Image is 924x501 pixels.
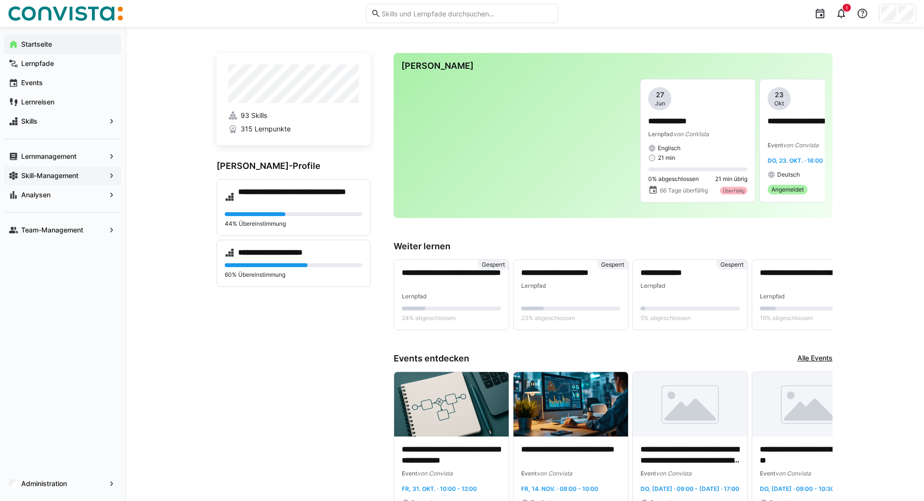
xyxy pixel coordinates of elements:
[402,485,477,492] span: Fr, 31. Okt. · 10:00 - 12:00
[760,293,785,300] span: Lernpfad
[641,470,656,477] span: Event
[656,90,664,100] span: 27
[641,314,691,322] span: 5% abgeschlossen
[777,171,800,179] span: Deutsch
[774,100,784,107] span: Okt
[715,175,747,183] span: 21 min übrig
[482,261,505,269] span: Gesperrt
[720,261,744,269] span: Gesperrt
[655,100,665,107] span: Jun
[513,372,628,437] img: image
[521,485,598,492] span: Fr, 14. Nov. · 08:00 - 10:00
[241,124,291,134] span: 315 Lernpunkte
[846,5,848,11] span: 1
[648,130,673,138] span: Lernpfad
[641,282,666,289] span: Lernpfad
[656,470,692,477] span: von Convista
[601,261,624,269] span: Gesperrt
[658,144,680,152] span: Englisch
[394,353,469,364] h3: Events entdecken
[228,111,359,120] a: 93 Skills
[521,314,575,322] span: 23% abgeschlossen
[402,314,456,322] span: 24% abgeschlossen
[401,61,825,71] h3: [PERSON_NAME]
[648,175,699,183] span: 0% abgeschlossen
[660,187,708,194] span: 66 Tage überfällig
[760,470,775,477] span: Event
[797,353,833,364] a: Alle Events
[775,470,811,477] span: von Convista
[720,187,747,194] div: Überfällig
[752,372,867,437] img: image
[521,282,546,289] span: Lernpfad
[417,470,453,477] span: von Convista
[768,141,783,149] span: Event
[641,485,739,492] span: Do, [DATE] · 09:00 - [DATE] · 17:00
[394,241,833,252] h3: Weiter lernen
[760,485,834,492] span: Do, [DATE] · 09:00 - 10:30
[760,314,813,322] span: 16% abgeschlossen
[394,372,509,437] img: image
[402,293,427,300] span: Lernpfad
[768,157,845,164] span: Do, 23. Okt. · 16:00 - 18:00
[217,161,371,171] h3: [PERSON_NAME]-Profile
[241,111,267,120] span: 93 Skills
[775,90,783,100] span: 23
[381,9,553,18] input: Skills und Lernpfade durchsuchen…
[771,186,804,193] span: Angemeldet
[402,470,417,477] span: Event
[658,154,675,162] span: 21 min
[783,141,819,149] span: von Convista
[537,470,572,477] span: von Convista
[225,220,362,228] p: 44% Übereinstimmung
[521,470,537,477] span: Event
[633,372,747,437] img: image
[225,271,362,279] p: 60% Übereinstimmung
[673,130,709,138] span: von ConVista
